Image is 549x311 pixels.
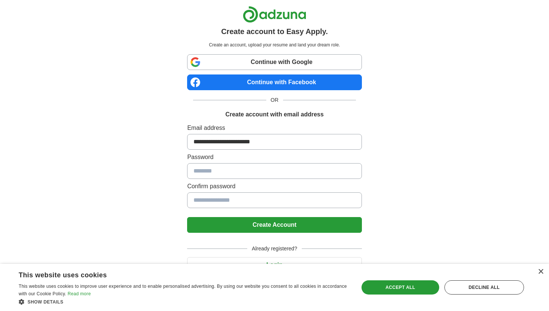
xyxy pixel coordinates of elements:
[187,257,362,273] button: Login
[19,284,347,296] span: This website uses cookies to improve user experience and to enable personalised advertising. By u...
[187,124,362,132] label: Email address
[221,26,328,37] h1: Create account to Easy Apply.
[187,262,362,268] a: Login
[187,182,362,191] label: Confirm password
[444,280,524,295] div: Decline all
[187,217,362,233] button: Create Account
[68,291,91,296] a: Read more, opens a new window
[189,42,360,48] p: Create an account, upload your resume and land your dream role.
[187,54,362,70] a: Continue with Google
[266,96,283,104] span: OR
[538,269,543,275] div: Close
[19,298,349,305] div: Show details
[28,299,63,305] span: Show details
[187,74,362,90] a: Continue with Facebook
[187,153,362,162] label: Password
[243,6,306,23] img: Adzuna logo
[362,280,439,295] div: Accept all
[19,268,330,280] div: This website uses cookies
[225,110,323,119] h1: Create account with email address
[247,245,301,253] span: Already registered?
